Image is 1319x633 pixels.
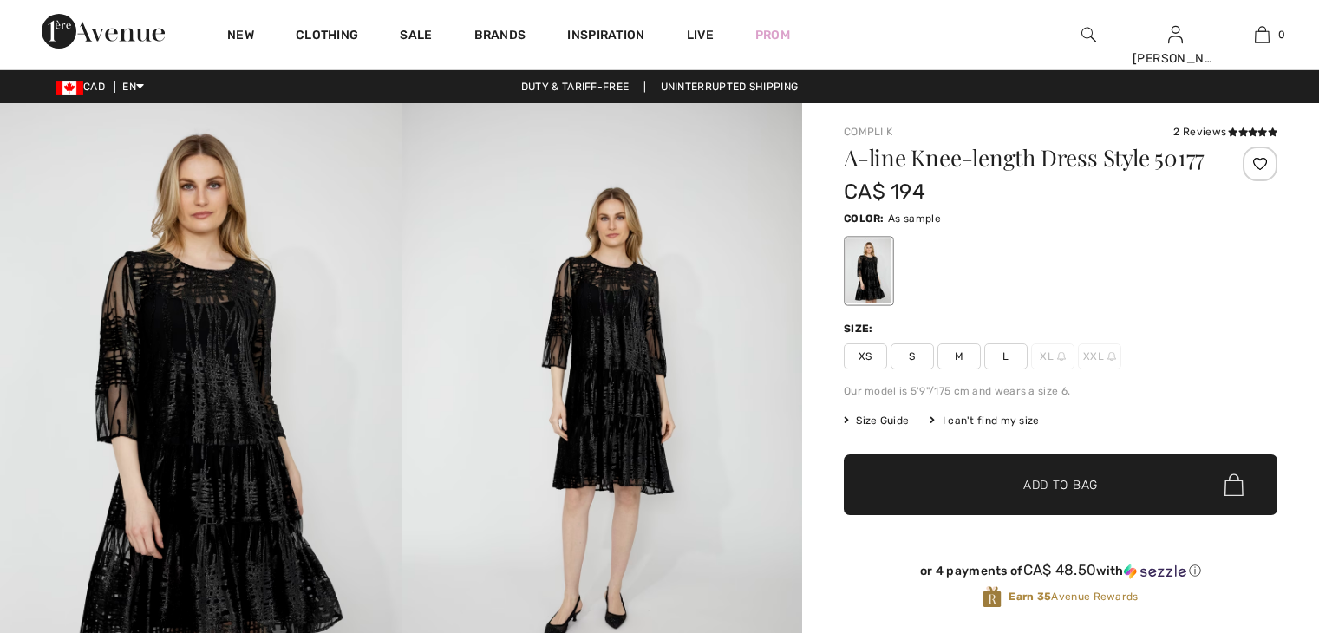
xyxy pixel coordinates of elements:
[937,343,981,369] span: M
[1023,476,1098,494] span: Add to Bag
[1255,24,1270,45] img: My Bag
[1133,49,1218,68] div: [PERSON_NAME]
[846,238,891,303] div: As sample
[984,343,1028,369] span: L
[844,413,909,428] span: Size Guide
[56,81,83,95] img: Canadian Dollar
[1168,26,1183,42] a: Sign In
[983,585,1002,609] img: Avenue Rewards
[1124,564,1186,579] img: Sezzle
[1078,343,1121,369] span: XXL
[844,147,1205,169] h1: A-line Knee-length Dress Style 50177
[400,28,432,46] a: Sale
[844,562,1277,585] div: or 4 payments ofCA$ 48.50withSezzle Click to learn more about Sezzle
[1031,343,1074,369] span: XL
[891,343,934,369] span: S
[1208,503,1302,546] iframe: Opens a widget where you can find more information
[844,562,1277,579] div: or 4 payments of with
[1057,352,1066,361] img: ring-m.svg
[844,126,892,138] a: Compli K
[42,14,165,49] img: 1ère Avenue
[844,179,925,204] span: CA$ 194
[844,343,887,369] span: XS
[1173,124,1277,140] div: 2 Reviews
[1168,24,1183,45] img: My Info
[474,28,526,46] a: Brands
[56,81,112,93] span: CAD
[1081,24,1096,45] img: search the website
[1023,561,1097,578] span: CA$ 48.50
[567,28,644,46] span: Inspiration
[1009,591,1051,603] strong: Earn 35
[296,28,358,46] a: Clothing
[755,26,790,44] a: Prom
[844,383,1277,399] div: Our model is 5'9"/175 cm and wears a size 6.
[1009,589,1138,604] span: Avenue Rewards
[844,212,885,225] span: Color:
[888,212,941,225] span: As sample
[1224,473,1244,496] img: Bag.svg
[930,413,1039,428] div: I can't find my size
[1219,24,1304,45] a: 0
[122,81,144,93] span: EN
[844,454,1277,515] button: Add to Bag
[1278,27,1285,42] span: 0
[844,321,877,336] div: Size:
[687,26,714,44] a: Live
[1107,352,1116,361] img: ring-m.svg
[227,28,254,46] a: New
